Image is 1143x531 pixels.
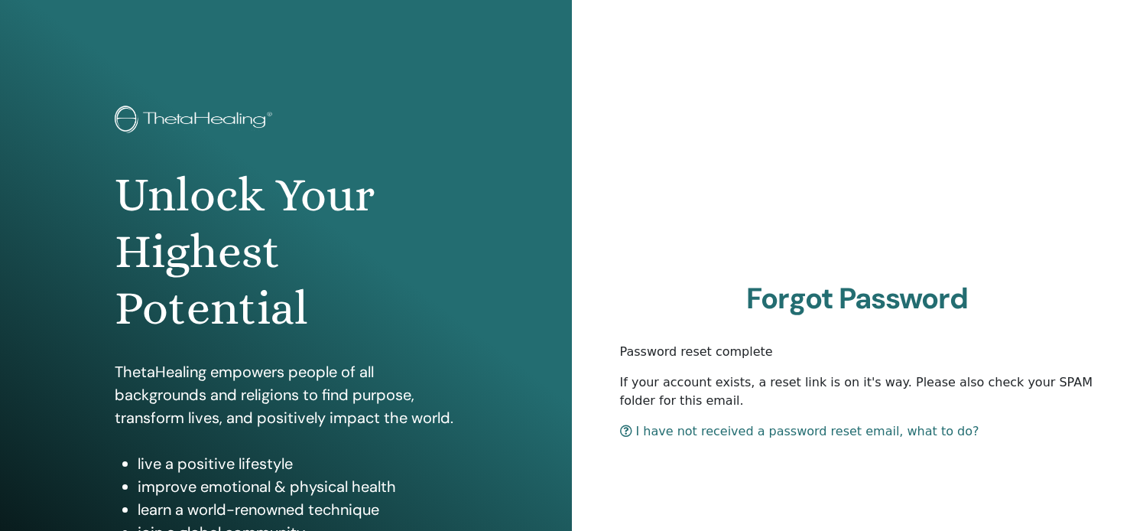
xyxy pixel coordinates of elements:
[115,167,457,337] h1: Unlock Your Highest Potential
[620,373,1096,410] p: If your account exists, a reset link is on it's way. Please also check your SPAM folder for this ...
[115,360,457,429] p: ThetaHealing empowers people of all backgrounds and religions to find purpose, transform lives, a...
[620,424,979,438] a: I have not received a password reset email, what to do?
[138,475,457,498] li: improve emotional & physical health
[138,452,457,475] li: live a positive lifestyle
[138,498,457,521] li: learn a world-renowned technique
[620,282,1096,317] h2: Forgot Password
[620,343,1096,361] p: Password reset complete
[636,424,979,438] font: I have not received a password reset email, what to do?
